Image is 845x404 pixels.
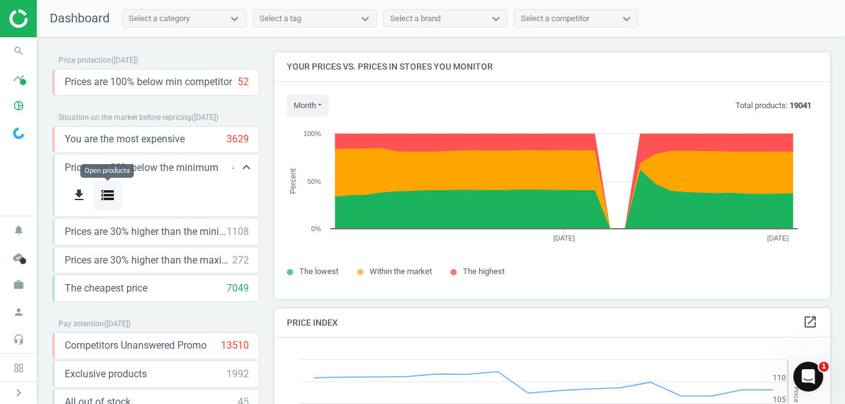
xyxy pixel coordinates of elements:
[13,127,24,139] img: wGWNvw8QSZomAAAAABJRU5ErkJggg==
[553,234,575,242] tspan: [DATE]
[819,362,829,372] span: 1
[793,362,823,392] iframe: Intercom live chat
[7,67,30,90] i: timeline
[11,385,26,400] i: chevron_right
[9,9,98,28] img: ajHJNr6hYgQAAAAASUVORK5CYII=
[226,132,249,146] div: 3629
[7,39,30,63] i: search
[803,314,818,329] i: open_in_new
[226,225,249,239] div: 1108
[80,164,134,178] div: Open products
[234,155,259,180] button: keyboard_arrow_up
[192,113,218,122] span: ( [DATE] )
[7,273,30,296] i: work
[111,56,138,65] span: ( [DATE] )
[129,13,190,24] div: Select a category
[226,367,249,381] div: 1992
[58,113,192,122] span: Situation on the market before repricing
[93,181,122,210] button: storage
[304,130,321,137] text: 100%
[259,13,301,24] div: Select a tag
[3,385,34,401] button: chevron_right
[803,314,818,331] a: open_in_new
[65,282,147,295] span: The cheapest price
[767,234,789,242] tspan: [DATE]
[58,319,104,328] span: Pay attention
[65,132,185,146] span: You are the most expensive
[65,75,232,89] span: Prices are 100% below min competitor
[238,75,249,89] div: 52
[50,11,110,25] span: Dashboard
[521,13,589,24] div: Select a competitor
[65,254,232,267] span: Prices are 30% higher than the maximal
[58,56,111,65] span: Price protection
[7,246,30,269] i: cloud_done
[232,254,249,267] div: 272
[7,218,30,242] i: notifications
[226,282,249,295] div: 7049
[104,319,131,328] span: ( [DATE] )
[100,188,115,203] i: storage
[65,181,93,210] button: get_app
[735,100,811,111] p: Total products:
[7,94,30,117] i: pie_chart_outlined
[65,225,226,239] span: Prices are 30% higher than the minimum
[239,160,254,175] i: keyboard_arrow_up
[65,367,147,381] span: Exclusive products
[463,267,505,276] span: The highest
[299,267,338,276] span: The lowest
[390,13,441,24] div: Select a brand
[370,267,432,276] span: Within the market
[311,225,321,232] text: 0%
[7,300,30,324] i: person
[7,328,30,351] i: headset_mic
[65,339,207,352] span: Competitors Unanswered Promo
[773,374,786,382] text: 110
[274,52,830,81] h4: Your prices vs. prices in stores you monitor
[274,308,830,337] h4: Price Index
[72,188,86,203] i: get_app
[289,168,297,194] tspan: Percent
[790,101,811,110] b: 19041
[221,339,249,352] div: 13510
[287,94,329,117] button: month
[232,161,249,175] div: 401
[307,178,321,185] text: 50%
[773,395,786,404] text: 105
[65,161,218,175] span: Prices are 30% below the minimum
